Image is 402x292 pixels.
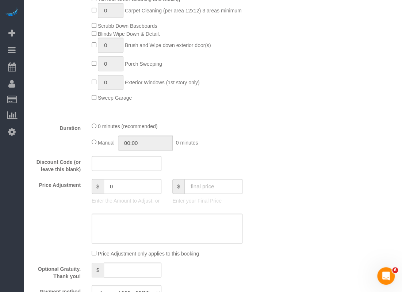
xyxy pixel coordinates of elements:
span: $ [172,179,184,194]
label: Discount Code (or leave this blank) [26,156,86,173]
p: Enter your Final Price [172,197,242,204]
label: Duration [26,122,86,132]
span: Exterior Windows (1st story only) [125,80,200,85]
span: $ [92,179,104,194]
span: $ [92,262,104,277]
span: Brush and Wipe down exterior door(s) [125,42,211,48]
iframe: Intercom live chat [377,267,395,285]
img: Automaid Logo [4,7,19,18]
span: Blinds Wipe Down & Detail. [98,31,160,37]
input: final price [184,179,242,194]
span: Carpet Cleaning (per area 12x12) 3 areas minimum [125,8,242,14]
span: 6 [392,267,398,273]
label: Price Adjustment [26,179,86,189]
span: 0 minutes [176,139,198,145]
label: Optional Gratuity. Thank you! [26,262,86,280]
span: Scrubb Down Baseboards [98,23,157,29]
span: Porch Sweeping [125,61,162,67]
span: Sweep Garage [98,95,132,101]
span: Price Adjustment only applies to this booking [98,250,199,256]
span: 0 minutes (recommended) [98,123,157,129]
span: Manual [98,139,115,145]
p: Enter the Amount to Adjust, or [92,197,161,204]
